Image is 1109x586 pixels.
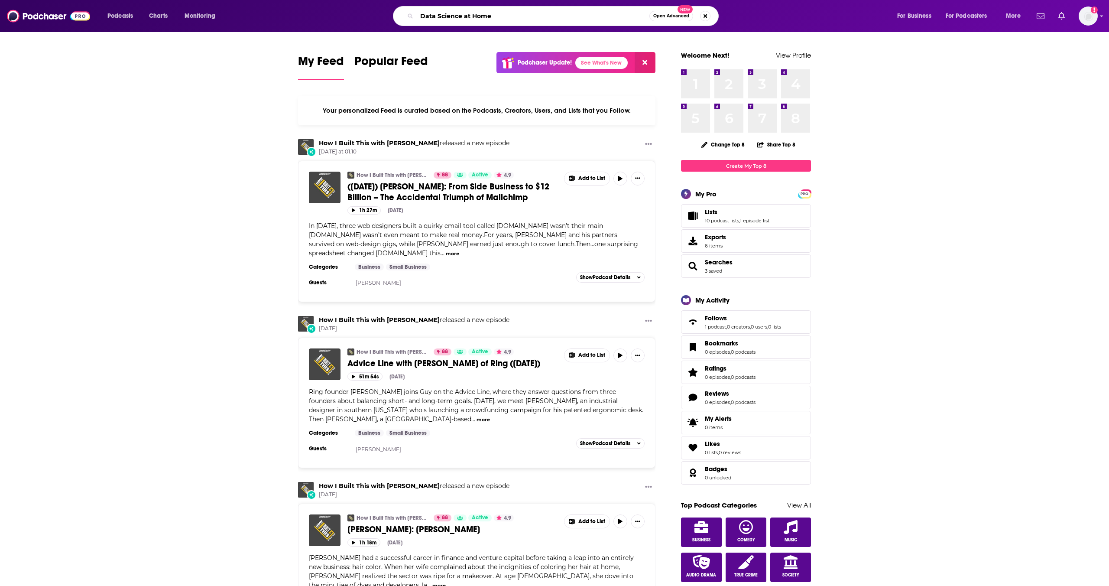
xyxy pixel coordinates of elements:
a: 88 [434,172,451,179]
span: , [718,449,719,456]
a: 10 podcast lists [705,218,739,224]
button: Show More Button [642,482,655,493]
a: Music [770,518,811,547]
span: Active [472,171,488,179]
a: 0 podcasts [731,349,756,355]
a: [PERSON_NAME]: [PERSON_NAME] [347,524,558,535]
span: More [1006,10,1021,22]
button: open menu [178,9,227,23]
a: Bookmarks [684,341,701,353]
a: 0 episodes [705,399,730,405]
button: Show More Button [631,348,645,362]
span: [DATE] at 01:10 [319,148,509,156]
span: [PERSON_NAME]: [PERSON_NAME] [347,524,480,535]
span: Badges [705,465,727,473]
a: Business [355,264,384,270]
h3: released a new episode [319,482,509,490]
span: [DATE] [319,491,509,498]
span: 88 [442,171,448,179]
a: Top Podcast Categories [681,501,757,509]
span: Exports [705,233,726,241]
button: Show profile menu [1079,7,1098,26]
button: Show More Button [564,349,610,362]
span: 0 items [705,424,732,430]
img: How I Built This with Guy Raz [298,139,314,155]
span: , [726,324,727,330]
a: See What's New [575,57,628,69]
a: How I Built This with [PERSON_NAME] [357,514,428,521]
a: Advice Line with Jamie Siminoff of Ring (August 2024) [309,348,340,380]
a: 88 [434,514,451,521]
span: Reviews [705,390,729,397]
a: Reviews [705,390,756,397]
a: Ratings [705,365,756,372]
h3: released a new episode [319,139,509,147]
img: How I Built This with Guy Raz [347,172,354,179]
a: 88 [434,348,451,355]
a: How I Built This with Guy Raz [319,316,440,324]
span: In [DATE], three web designers built a quirky email tool called [DOMAIN_NAME] wasn’t their main [... [309,222,638,257]
span: Follows [681,310,811,334]
a: 0 podcasts [731,374,756,380]
span: Ring founder [PERSON_NAME] joins Guy on the Advice Line, where they answer questions from three f... [309,388,643,423]
h3: released a new episode [319,316,509,324]
span: 88 [442,348,448,356]
button: Share Top 8 [757,136,796,153]
img: How I Built This with Guy Raz [298,316,314,332]
a: Likes [684,442,701,454]
svg: Add a profile image [1091,7,1098,13]
span: , [739,218,740,224]
a: 0 creators [727,324,750,330]
a: How I Built This with [PERSON_NAME] [357,348,428,355]
span: , [750,324,751,330]
span: Searches [705,258,733,266]
p: Podchaser Update! [518,59,572,66]
h3: Categories [309,264,348,270]
button: 51m 54s [347,372,383,381]
a: Follows [705,314,781,322]
img: How I Built This with Guy Raz [298,482,314,498]
a: Create My Top 8 [681,160,811,172]
span: Active [472,514,488,522]
button: 1h 18m [347,538,380,547]
a: How I Built This with Guy Raz [347,514,354,521]
a: 0 episodes [705,374,730,380]
h3: Categories [309,430,348,436]
h3: Guests [309,445,348,452]
a: Bookmarks [705,339,756,347]
a: Advice Line with [PERSON_NAME] of Ring ([DATE]) [347,358,558,369]
a: Business [681,518,722,547]
a: 0 podcasts [731,399,756,405]
span: ... [471,415,475,423]
span: Badges [681,461,811,485]
a: How I Built This with Guy Raz [319,482,440,490]
button: open menu [101,9,144,23]
button: open menu [891,9,942,23]
a: Follows [684,316,701,328]
a: Welcome Next! [681,51,730,59]
a: Searches [684,260,701,272]
div: [DATE] [388,207,403,213]
span: Likes [705,440,720,448]
a: Show notifications dropdown [1033,9,1048,23]
a: ([DATE]) [PERSON_NAME]: From Side Business to $12 Billion – The Accidental Triumph of Mailchimp [347,181,558,203]
span: Exports [684,235,701,247]
h3: Guests [309,279,348,286]
a: 0 episodes [705,349,730,355]
a: 0 reviews [719,449,741,456]
div: [DATE] [387,540,402,546]
span: Ratings [705,365,726,372]
span: , [730,349,731,355]
a: Active [468,514,492,521]
img: Madison Reed: Amy Errett [309,514,340,546]
img: How I Built This with Guy Raz [347,348,354,355]
span: 88 [442,514,448,522]
span: Follows [705,314,727,322]
button: Open AdvancedNew [649,11,693,21]
div: Search podcasts, credits, & more... [401,6,727,26]
a: Badges [705,465,731,473]
a: View All [787,501,811,509]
